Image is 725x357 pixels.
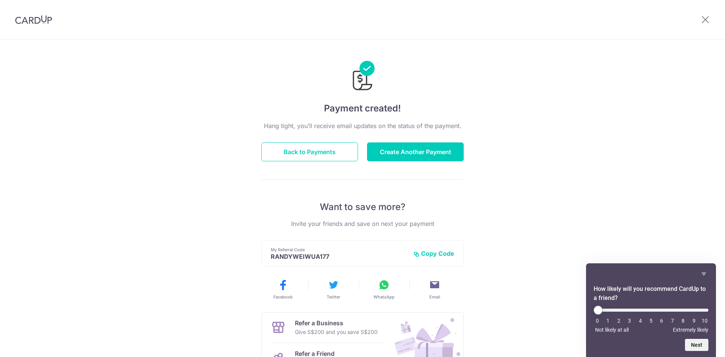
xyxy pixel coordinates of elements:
li: 2 [615,318,623,324]
button: Twitter [311,279,356,300]
button: Next question [685,339,708,351]
button: Back to Payments [261,142,358,161]
p: Hang tight, you’ll receive email updates on the status of the payment. [261,121,464,130]
p: Invite your friends and save on next your payment [261,219,464,228]
li: 1 [604,318,612,324]
button: Facebook [261,279,305,300]
span: Twitter [327,294,340,300]
li: 8 [679,318,687,324]
p: Want to save more? [261,201,464,213]
span: Email [429,294,440,300]
button: Copy Code [413,250,454,257]
li: 9 [690,318,698,324]
li: 6 [658,318,665,324]
p: RANDYWEIWUA177 [271,253,407,260]
li: 10 [701,318,708,324]
p: My Referral Code [271,247,407,253]
button: Email [412,279,457,300]
span: Extremely likely [673,327,708,333]
p: Refer a Business [295,318,378,328]
button: Create Another Payment [367,142,464,161]
li: 0 [594,318,601,324]
img: CardUp [15,15,52,24]
h4: Payment created! [261,102,464,115]
img: Payments [350,61,375,93]
button: WhatsApp [362,279,406,300]
li: 3 [626,318,633,324]
div: How likely will you recommend CardUp to a friend? Select an option from 0 to 10, with 0 being Not... [594,306,708,333]
span: WhatsApp [373,294,395,300]
p: Give S$200 and you save S$200 [295,328,378,337]
span: Not likely at all [595,327,629,333]
li: 4 [637,318,644,324]
button: Hide survey [699,269,708,278]
li: 5 [647,318,655,324]
li: 7 [669,318,676,324]
span: Facebook [273,294,293,300]
div: How likely will you recommend CardUp to a friend? Select an option from 0 to 10, with 0 being Not... [594,269,708,351]
h2: How likely will you recommend CardUp to a friend? Select an option from 0 to 10, with 0 being Not... [594,284,708,303]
